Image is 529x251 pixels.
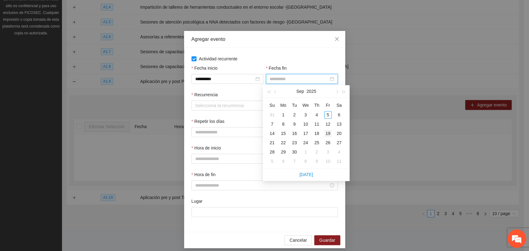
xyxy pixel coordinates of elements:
td: 2025-10-02 [311,147,322,157]
td: 2025-09-13 [333,119,345,129]
div: 16 [291,130,298,137]
input: Hora de inicio [195,155,328,162]
div: 31 [268,111,276,119]
button: Close [328,31,345,48]
div: 3 [302,111,309,119]
td: 2025-09-14 [267,129,278,138]
div: 11 [313,120,320,128]
td: 2025-09-10 [300,119,311,129]
td: 2025-09-20 [333,129,345,138]
div: 17 [302,130,309,137]
td: 2025-09-28 [267,147,278,157]
td: 2025-09-19 [322,129,333,138]
div: 19 [324,130,332,137]
td: 2025-09-16 [289,129,300,138]
td: 2025-10-07 [289,157,300,166]
div: 22 [280,139,287,146]
div: 4 [313,111,320,119]
div: 21 [268,139,276,146]
th: Th [311,100,322,110]
td: 2025-09-02 [289,110,300,119]
input: Lugar [192,207,338,217]
div: 8 [302,158,309,165]
td: 2025-09-07 [267,119,278,129]
td: 2025-09-12 [322,119,333,129]
td: 2025-09-04 [311,110,322,119]
div: 11 [335,158,343,165]
div: 23 [291,139,298,146]
td: 2025-09-05 [322,110,333,119]
div: 6 [335,111,343,119]
td: 2025-09-15 [278,129,289,138]
button: Guardar [314,235,340,245]
td: 2025-09-25 [311,138,322,147]
label: Fecha inicio [192,65,218,71]
td: 2025-10-06 [278,157,289,166]
label: Hora de inicio [192,145,221,151]
label: Lugar [192,198,203,205]
div: 1 [280,111,287,119]
div: 12 [324,120,332,128]
div: 9 [313,158,320,165]
textarea: Escriba su mensaje y pulse “Intro” [3,169,118,191]
div: 9 [291,120,298,128]
div: 2 [291,111,298,119]
button: 2025 [306,85,316,97]
th: Fr [322,100,333,110]
td: 2025-09-24 [300,138,311,147]
td: 2025-09-27 [333,138,345,147]
td: 2025-09-17 [300,129,311,138]
td: 2025-09-01 [278,110,289,119]
div: 5 [268,158,276,165]
td: 2025-09-30 [289,147,300,157]
div: 24 [302,139,309,146]
th: Tu [289,100,300,110]
div: 10 [324,158,332,165]
div: 20 [335,130,343,137]
td: 2025-08-31 [267,110,278,119]
td: 2025-10-11 [333,157,345,166]
div: Minimizar ventana de chat en vivo [102,3,117,18]
input: Hora de fin [195,182,328,189]
div: 7 [268,120,276,128]
div: 8 [280,120,287,128]
div: 6 [280,158,287,165]
span: Actividad recurrente [196,55,240,62]
td: 2025-09-22 [278,138,289,147]
div: 26 [324,139,332,146]
div: 28 [268,148,276,156]
td: 2025-10-03 [322,147,333,157]
td: 2025-10-10 [322,157,333,166]
div: 27 [335,139,343,146]
td: 2025-09-21 [267,138,278,147]
td: 2025-10-08 [300,157,311,166]
div: 7 [291,158,298,165]
td: 2025-10-01 [300,147,311,157]
div: 15 [280,130,287,137]
input: Repetir los días [192,128,337,137]
td: 2025-09-11 [311,119,322,129]
th: We [300,100,311,110]
div: 2 [313,148,320,156]
label: Hora de fin [192,171,216,178]
td: 2025-09-08 [278,119,289,129]
td: 2025-10-09 [311,157,322,166]
th: Su [267,100,278,110]
span: Cancelar [289,237,307,244]
td: 2025-10-05 [267,157,278,166]
th: Sa [333,100,345,110]
td: 2025-09-09 [289,119,300,129]
button: Cancelar [284,235,312,245]
td: 2025-09-26 [322,138,333,147]
label: Repetir los días [192,118,225,125]
span: close [334,37,339,41]
div: 25 [313,139,320,146]
button: Sep [296,85,304,97]
div: 14 [268,130,276,137]
td: 2025-09-03 [300,110,311,119]
input: Fecha inicio [195,76,254,82]
input: Fecha fin [270,76,328,82]
span: Guardar [319,237,335,244]
div: 10 [302,120,309,128]
div: 18 [313,130,320,137]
